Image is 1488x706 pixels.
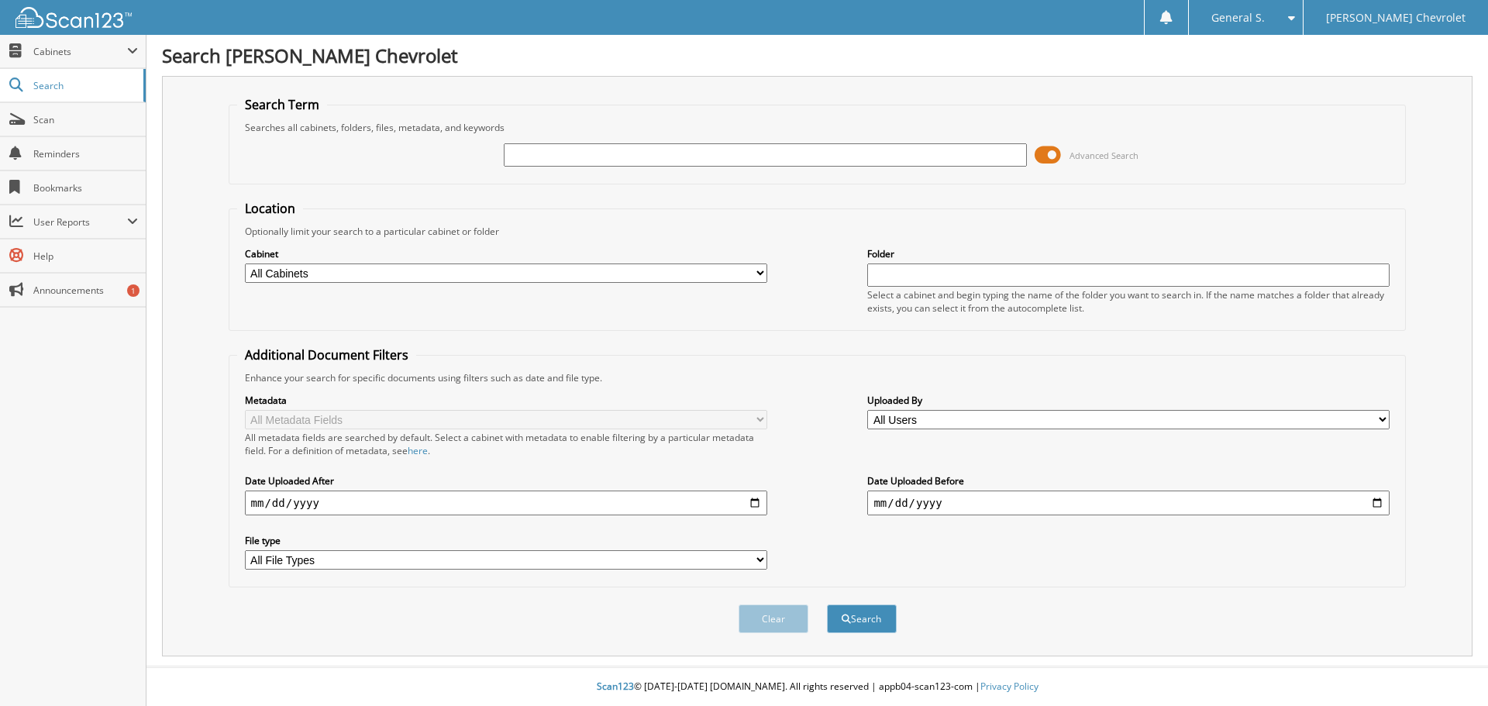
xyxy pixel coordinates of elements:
span: Cabinets [33,45,127,58]
input: start [245,491,767,515]
span: [PERSON_NAME] Chevrolet [1326,13,1466,22]
span: Search [33,79,136,92]
img: scan123-logo-white.svg [15,7,132,28]
label: File type [245,534,767,547]
span: Bookmarks [33,181,138,195]
legend: Location [237,200,303,217]
label: Uploaded By [867,394,1390,407]
h1: Search [PERSON_NAME] Chevrolet [162,43,1472,68]
span: Reminders [33,147,138,160]
div: Select a cabinet and begin typing the name of the folder you want to search in. If the name match... [867,288,1390,315]
div: 1 [127,284,139,297]
span: General S. [1211,13,1265,22]
span: Announcements [33,284,138,297]
label: Cabinet [245,247,767,260]
span: User Reports [33,215,127,229]
legend: Search Term [237,96,327,113]
span: Advanced Search [1069,150,1138,161]
a: here [408,444,428,457]
div: Searches all cabinets, folders, files, metadata, and keywords [237,121,1398,134]
legend: Additional Document Filters [237,346,416,363]
div: All metadata fields are searched by default. Select a cabinet with metadata to enable filtering b... [245,431,767,457]
label: Date Uploaded Before [867,474,1390,487]
label: Metadata [245,394,767,407]
input: end [867,491,1390,515]
div: Enhance your search for specific documents using filters such as date and file type. [237,371,1398,384]
button: Clear [739,604,808,633]
button: Search [827,604,897,633]
a: Privacy Policy [980,680,1038,693]
div: Optionally limit your search to a particular cabinet or folder [237,225,1398,238]
div: © [DATE]-[DATE] [DOMAIN_NAME]. All rights reserved | appb04-scan123-com | [146,668,1488,706]
span: Scan [33,113,138,126]
span: Scan123 [597,680,634,693]
span: Help [33,250,138,263]
label: Folder [867,247,1390,260]
label: Date Uploaded After [245,474,767,487]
